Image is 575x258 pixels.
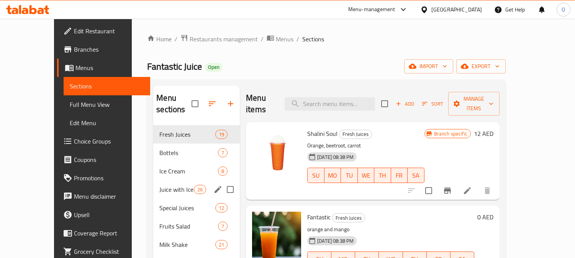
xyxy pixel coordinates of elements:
button: Sort [420,98,445,110]
span: 7 [218,223,227,230]
button: Add [393,98,417,110]
span: Restaurants management [190,34,258,44]
span: 7 [218,149,227,157]
button: TH [374,168,391,183]
span: Upsell [74,210,144,219]
div: Fresh Juices [159,130,215,139]
span: Select section [377,96,393,112]
span: Full Menu View [70,100,144,109]
span: O [562,5,565,14]
div: items [218,148,228,157]
a: Edit Menu [64,114,150,132]
button: edit [212,184,224,195]
span: Promotions [74,173,144,183]
div: Fresh Juices [339,130,372,139]
li: / [175,34,177,44]
span: 12 [216,204,227,212]
div: items [218,167,228,176]
a: Coverage Report [57,224,150,242]
span: SU [311,170,321,181]
span: Sort sections [203,95,221,113]
nav: breadcrumb [147,34,506,44]
span: export [462,62,500,71]
span: Edit Restaurant [74,26,144,36]
button: WE [358,168,375,183]
span: import [410,62,447,71]
span: Add [395,100,415,108]
h2: Menu sections [156,92,192,115]
button: Branch-specific-item [438,181,457,200]
div: Special Juices12 [153,199,240,217]
div: Special Juices [159,203,215,212]
span: 26 [194,186,206,193]
div: items [215,130,228,139]
button: SU [307,168,324,183]
button: import [404,59,453,73]
a: Choice Groups [57,132,150,150]
span: Edit Menu [70,118,144,127]
span: Branches [74,45,144,54]
span: Bottels [159,148,218,157]
a: Home [147,34,172,44]
span: Fresh Juices [333,214,365,222]
span: Manage items [454,94,493,113]
span: MO [328,170,338,181]
a: Restaurants management [180,34,258,44]
span: 21 [216,241,227,248]
button: SA [408,168,424,183]
div: Ice Cream8 [153,162,240,180]
span: SA [411,170,421,181]
a: Sections [64,77,150,95]
a: Full Menu View [64,95,150,114]
div: Juice with Ice Cream26edit [153,180,240,199]
span: Sort items [417,98,448,110]
span: Coupons [74,155,144,164]
input: search [285,97,375,111]
div: Fresh Juices19 [153,125,240,144]
span: Ice Cream [159,167,218,176]
span: Fruits Salad [159,222,218,231]
li: / [261,34,264,44]
li: / [297,34,299,44]
a: Branches [57,40,150,59]
span: Shalini Soul [307,128,337,139]
span: Juice with Ice Cream [159,185,194,194]
div: items [215,240,228,249]
span: Fresh Juices [339,130,372,139]
h6: 12 AED [474,128,493,139]
a: Menu disclaimer [57,187,150,206]
div: items [218,222,228,231]
div: Fresh Juices [332,213,365,222]
a: Menus [57,59,150,77]
span: Fantastic [307,211,331,223]
span: Milk Shake [159,240,215,249]
span: [DATE] 08:38 PM [314,237,357,245]
span: Grocery Checklist [74,247,144,256]
button: MO [324,168,341,183]
span: TH [377,170,388,181]
span: TU [344,170,355,181]
button: export [456,59,506,73]
span: Open [205,64,223,70]
span: 8 [218,168,227,175]
p: Orange, beetroot, carrot [307,141,424,150]
span: Add item [393,98,417,110]
span: Menu disclaimer [74,192,144,201]
span: Select to update [421,183,437,199]
span: Sections [302,34,324,44]
h2: Menu items [246,92,275,115]
div: Milk Shake21 [153,235,240,254]
a: Promotions [57,169,150,187]
span: WE [361,170,372,181]
h6: 0 AED [477,212,493,222]
img: Shalini Soul [252,128,301,177]
div: items [194,185,206,194]
div: Fruits Salad7 [153,217,240,235]
span: Sort [422,100,443,108]
span: Select all sections [187,96,203,112]
span: Fantastic Juice [147,58,202,75]
button: TU [341,168,358,183]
